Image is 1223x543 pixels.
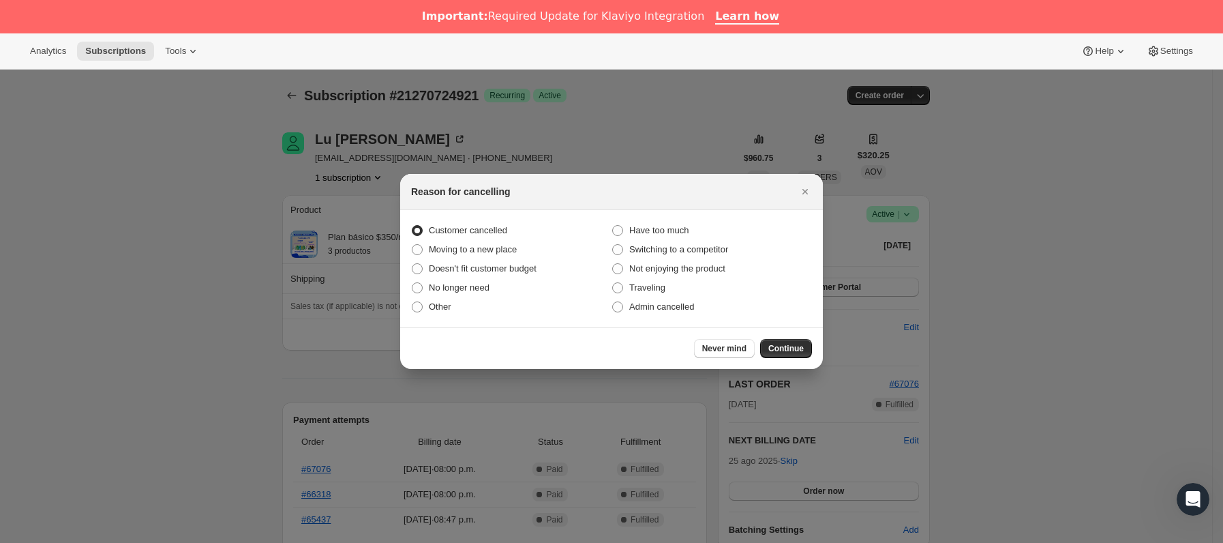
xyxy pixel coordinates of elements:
[629,302,694,312] span: Admin cancelled
[1160,46,1193,57] span: Settings
[165,46,186,57] span: Tools
[85,46,146,57] span: Subscriptions
[768,343,804,354] span: Continue
[1095,46,1113,57] span: Help
[429,263,537,274] span: Doesn't fit customer budget
[422,10,488,23] b: Important:
[429,282,489,293] span: No longer need
[629,282,665,293] span: Traveling
[429,225,507,235] span: Customer cancelled
[30,46,66,57] span: Analytics
[629,244,728,254] span: Switching to a competitor
[22,42,74,61] button: Analytics
[694,339,755,358] button: Never mind
[411,185,510,199] h2: Reason for cancelling
[422,10,704,23] div: Required Update for Klaviyo Integration
[1138,42,1201,61] button: Settings
[429,302,451,312] span: Other
[796,182,815,201] button: Cerrar
[629,225,689,235] span: Have too much
[77,42,154,61] button: Subscriptions
[1073,42,1135,61] button: Help
[760,339,812,358] button: Continue
[429,244,517,254] span: Moving to a new place
[629,263,725,274] span: Not enjoying the product
[715,10,779,25] a: Learn how
[702,343,746,354] span: Never mind
[157,42,208,61] button: Tools
[1177,483,1209,516] iframe: Intercom live chat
